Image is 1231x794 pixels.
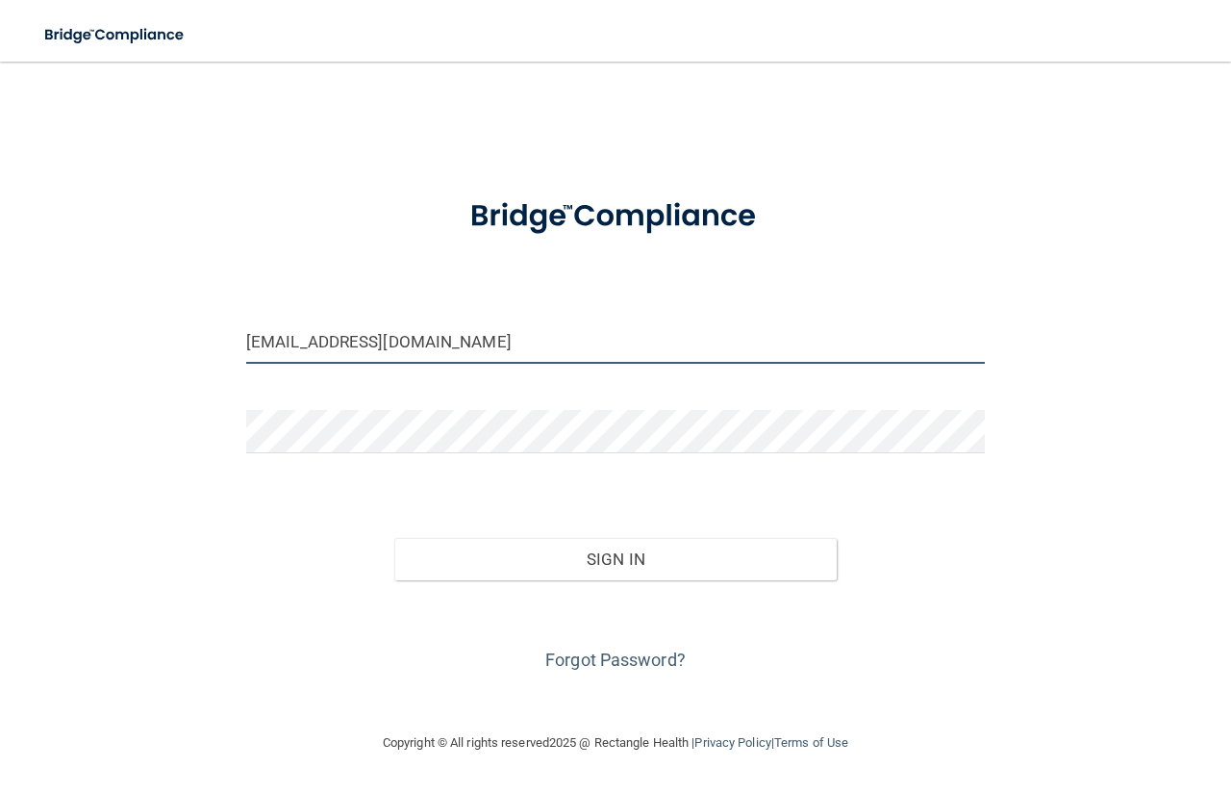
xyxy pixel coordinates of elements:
img: bridge_compliance_login_screen.278c3ca4.svg [29,15,202,55]
div: Copyright © All rights reserved 2025 @ Rectangle Health | | [264,712,967,774]
input: Email [246,320,985,364]
img: bridge_compliance_login_screen.278c3ca4.svg [439,177,793,256]
button: Sign In [394,538,838,580]
a: Forgot Password? [545,650,686,670]
a: Terms of Use [774,735,848,750]
a: Privacy Policy [694,735,770,750]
